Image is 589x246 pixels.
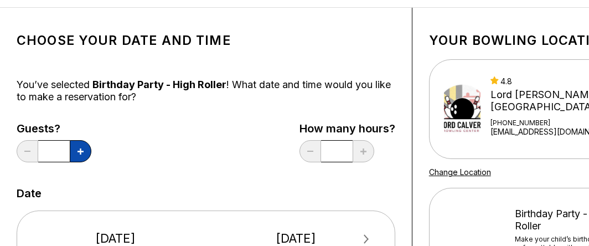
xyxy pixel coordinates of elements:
[34,231,198,246] div: [DATE]
[444,79,480,140] img: Lord Calvert Bowling Center
[214,231,378,246] div: [DATE]
[299,122,395,135] label: How many hours?
[17,187,42,199] label: Date
[17,122,91,135] label: Guests?
[92,79,226,90] span: Birthday Party - High Roller
[17,33,395,48] h1: Choose your Date and time
[429,167,491,177] a: Change Location
[17,79,395,103] div: You’ve selected ! What date and time would you like to make a reservation for?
